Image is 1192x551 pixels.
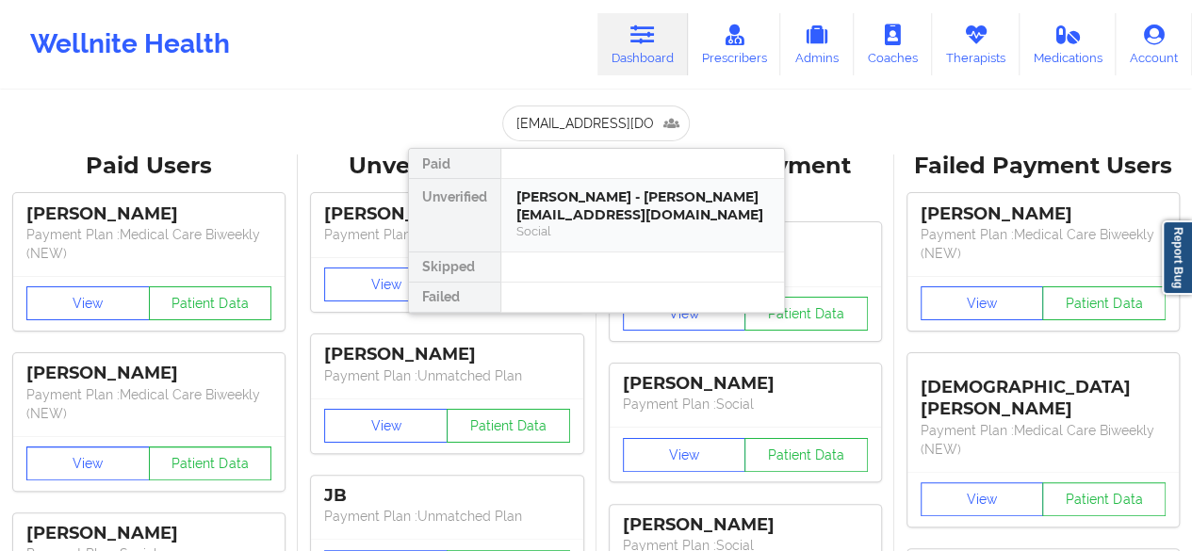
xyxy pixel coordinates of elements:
a: Coaches [854,13,932,75]
p: Payment Plan : Medical Care Biweekly (NEW) [921,225,1166,263]
button: Patient Data [149,286,272,320]
a: Medications [1020,13,1117,75]
button: View [921,286,1044,320]
div: Failed Payment Users [907,152,1179,181]
button: View [324,409,448,443]
p: Payment Plan : Medical Care Biweekly (NEW) [26,225,271,263]
button: Patient Data [744,438,868,472]
p: Payment Plan : Unmatched Plan [324,366,569,385]
div: [PERSON_NAME] [623,373,868,395]
button: Patient Data [149,446,272,480]
button: Patient Data [1042,286,1166,320]
a: Dashboard [597,13,688,75]
div: [PERSON_NAME] [324,344,569,365]
button: View [324,267,448,301]
div: [PERSON_NAME] [26,203,271,225]
a: Prescribers [688,13,781,75]
div: [PERSON_NAME] [623,514,868,536]
div: [PERSON_NAME] [26,363,271,384]
a: Report Bug [1162,220,1192,295]
div: Paid Users [13,152,285,181]
a: Account [1116,13,1192,75]
button: View [921,482,1044,516]
button: View [623,438,746,472]
button: View [623,297,746,331]
div: Paid [409,149,500,179]
button: Patient Data [1042,482,1166,516]
div: [PERSON_NAME] [921,203,1166,225]
div: Unverified [409,179,500,252]
div: Failed [409,283,500,313]
div: [DEMOGRAPHIC_DATA][PERSON_NAME] [921,363,1166,420]
button: View [26,286,150,320]
div: [PERSON_NAME] [26,523,271,544]
p: Payment Plan : Social [623,395,868,413]
div: JB [324,485,569,507]
button: View [26,446,150,480]
div: [PERSON_NAME] [324,203,569,225]
div: Social [516,223,769,239]
a: Therapists [932,13,1020,75]
p: Payment Plan : Unmatched Plan [324,507,569,526]
div: Skipped [409,252,500,283]
div: Unverified Users [311,152,582,181]
p: Payment Plan : Unmatched Plan [324,225,569,244]
button: Patient Data [447,409,570,443]
p: Payment Plan : Medical Care Biweekly (NEW) [921,421,1166,459]
button: Patient Data [744,297,868,331]
a: Admins [780,13,854,75]
p: Payment Plan : Medical Care Biweekly (NEW) [26,385,271,423]
div: [PERSON_NAME] - [PERSON_NAME][EMAIL_ADDRESS][DOMAIN_NAME] [516,188,769,223]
